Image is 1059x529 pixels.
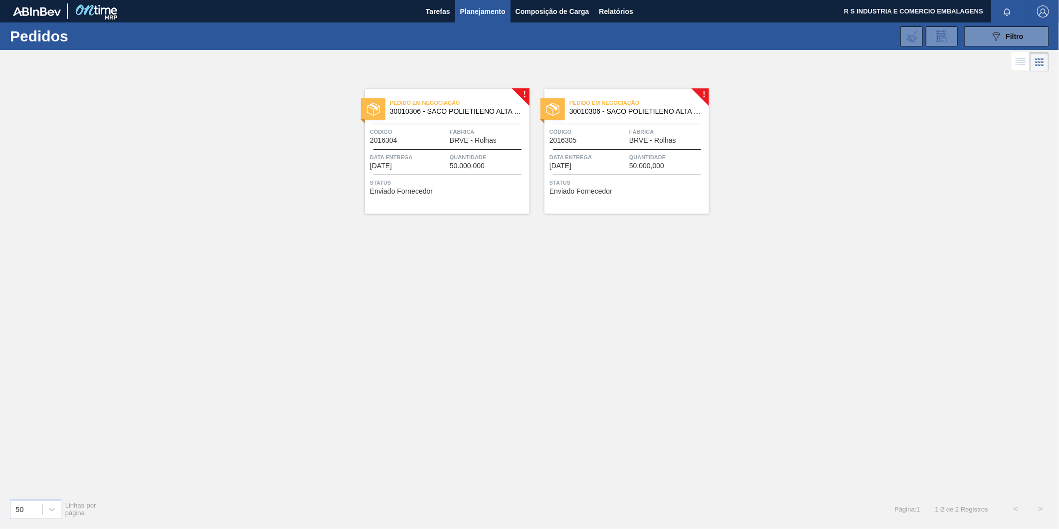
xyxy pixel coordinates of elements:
[390,98,529,108] span: Pedido em Negociação
[15,505,24,514] div: 50
[935,506,988,513] span: 1 - 2 de 2 Registros
[450,162,485,170] span: 50.000,000
[450,127,527,137] span: Fábrica
[549,127,627,137] span: Código
[549,188,612,195] span: Enviado Fornecedor
[549,162,571,170] span: 25/09/2025
[450,152,527,162] span: Quantidade
[629,162,664,170] span: 50.000,000
[1012,52,1030,71] div: Visão em Lista
[991,4,1023,18] button: Notificações
[569,108,701,115] span: 30010306 - SACO POLIETILENO ALTA DENSIDADE;23 KG;89
[370,188,433,195] span: Enviado Fornecedor
[1003,497,1028,522] button: <
[370,178,527,188] span: Status
[1028,497,1053,522] button: >
[546,103,559,116] img: status
[426,5,450,17] span: Tarefas
[367,103,380,116] img: status
[894,506,920,513] span: Página : 1
[65,502,96,517] span: Linhas por página
[370,152,447,162] span: Data entrega
[964,26,1049,46] button: Filtro
[460,5,506,17] span: Planejamento
[549,178,706,188] span: Status
[569,98,709,108] span: Pedido em Negociação
[370,137,397,144] span: 2016304
[529,89,709,214] a: !statusPedido em Negociação30010306 - SACO POLIETILENO ALTA DENSIDADE;23 KG;89Código2016305Fábric...
[900,26,923,46] div: Importar Negociações dos Pedidos
[350,89,529,214] a: !statusPedido em Negociação30010306 - SACO POLIETILENO ALTA DENSIDADE;23 KG;89Código2016304Fábric...
[599,5,633,17] span: Relatórios
[629,152,706,162] span: Quantidade
[926,26,958,46] div: Solicitação de Revisão de Pedidos
[549,152,627,162] span: Data entrega
[13,7,61,16] img: TNhmsLtSVTkK8tSr43FrP2fwEKptu5GPRR3wAAAABJRU5ErkJggg==
[390,108,522,115] span: 30010306 - SACO POLIETILENO ALTA DENSIDADE;23 KG;89
[370,162,392,170] span: 10/09/2025
[516,5,589,17] span: Composição de Carga
[549,137,577,144] span: 2016305
[629,137,676,144] span: BRVE - Rolhas
[1030,52,1049,71] div: Visão em Cards
[629,127,706,137] span: Fábrica
[1006,32,1024,40] span: Filtro
[370,127,447,137] span: Código
[1037,5,1049,17] img: Logout
[10,30,162,42] h1: Pedidos
[450,137,497,144] span: BRVE - Rolhas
